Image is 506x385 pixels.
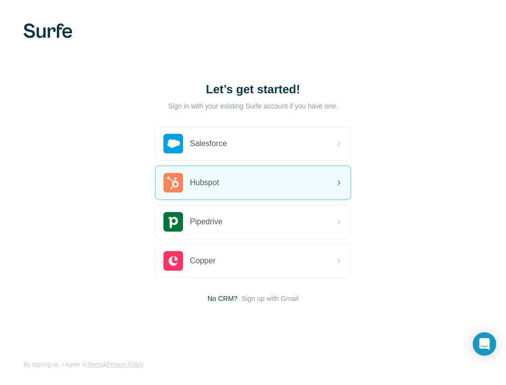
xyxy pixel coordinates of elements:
span: Hubspot [190,177,219,189]
span: No CRM? [207,294,237,303]
button: Sign up with Gmail [241,294,299,303]
h1: Let’s get started! [155,82,351,97]
span: By signing up, I agree to & [23,360,143,369]
img: Surfe's logo [23,23,72,38]
img: hubspot's logo [163,173,183,192]
span: Salesforce [190,138,227,150]
a: Terms [87,361,103,368]
a: Privacy Policy [107,361,143,368]
span: Pipedrive [190,216,223,228]
span: Copper [190,255,215,267]
img: pipedrive's logo [163,212,183,232]
img: copper's logo [163,251,183,271]
div: Open Intercom Messenger [473,332,496,356]
img: salesforce's logo [163,134,183,153]
p: Sign in with your existing Surfe account if you have one. [168,101,338,111]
